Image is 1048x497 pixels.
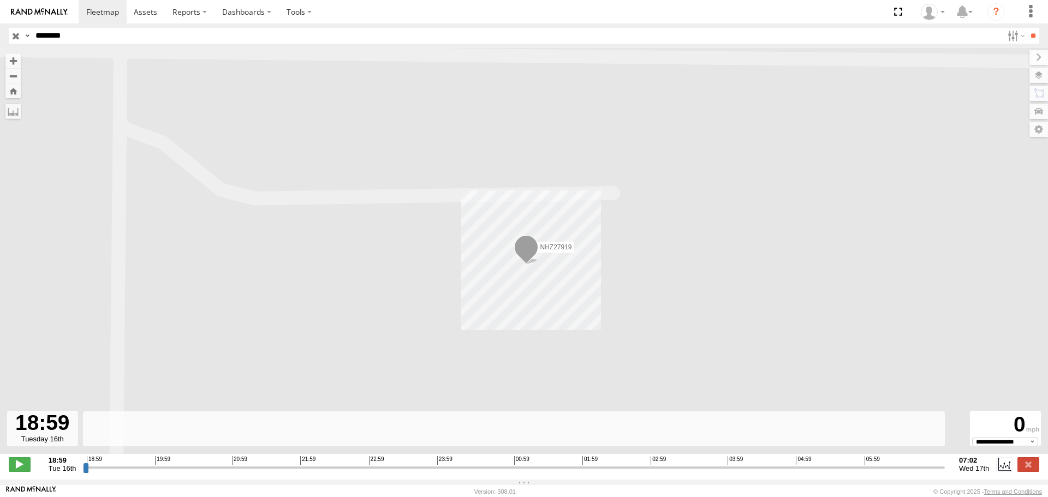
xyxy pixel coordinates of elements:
[1003,28,1027,44] label: Search Filter Options
[933,488,1042,495] div: © Copyright 2025 -
[917,4,949,20] div: Zulema McIntosch
[959,464,989,472] span: Wed 17th Sep 2025
[1029,122,1048,137] label: Map Settings
[1017,457,1039,471] label: Close
[155,456,170,465] span: 19:59
[796,456,811,465] span: 04:59
[474,488,516,495] div: Version: 308.01
[5,68,21,83] button: Zoom out
[49,456,76,464] strong: 18:59
[582,456,598,465] span: 01:59
[87,456,102,465] span: 18:59
[651,456,666,465] span: 02:59
[9,457,31,471] label: Play/Stop
[300,456,315,465] span: 21:59
[5,83,21,98] button: Zoom Home
[369,456,384,465] span: 22:59
[987,3,1005,21] i: ?
[984,488,1042,495] a: Terms and Conditions
[23,28,32,44] label: Search Query
[972,412,1039,438] div: 0
[959,456,989,464] strong: 07:02
[232,456,247,465] span: 20:59
[5,104,21,119] label: Measure
[514,456,529,465] span: 00:59
[5,53,21,68] button: Zoom in
[728,456,743,465] span: 03:59
[437,456,452,465] span: 23:59
[865,456,880,465] span: 05:59
[49,464,76,472] span: Tue 16th Sep 2025
[540,243,572,251] span: NHZ27919
[11,8,68,16] img: rand-logo.svg
[6,486,56,497] a: Visit our Website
